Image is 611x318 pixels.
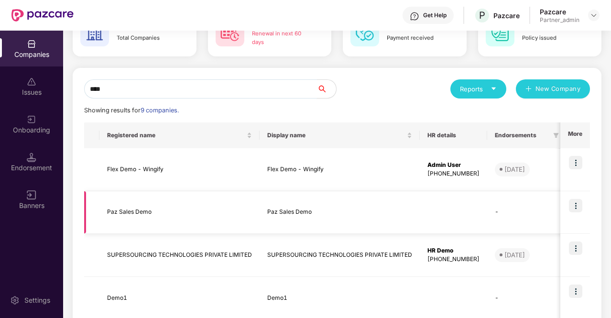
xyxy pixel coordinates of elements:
img: svg+xml;base64,PHN2ZyBpZD0iRHJvcGRvd24tMzJ4MzIiIHhtbG5zPSJodHRwOi8vd3d3LnczLm9yZy8yMDAwL3N2ZyIgd2... [590,11,598,19]
img: svg+xml;base64,PHN2ZyB4bWxucz0iaHR0cDovL3d3dy53My5vcmcvMjAwMC9zdmciIHdpZHRoPSI2MCIgaGVpZ2h0PSI2MC... [350,18,379,46]
div: Reports [460,84,497,94]
img: icon [569,241,582,255]
div: Total Companies [117,34,176,43]
div: [PHONE_NUMBER] [427,169,480,178]
span: New Company [535,84,581,94]
span: plus [525,86,532,93]
div: Get Help [423,11,447,19]
th: HR details [420,122,487,148]
td: SUPERSOURCING TECHNOLOGIES PRIVATE LIMITED [99,234,260,277]
div: Pazcare [540,7,579,16]
div: [DATE] [504,250,525,260]
td: SUPERSOURCING TECHNOLOGIES PRIVATE LIMITED [260,234,420,277]
span: P [479,10,485,21]
img: svg+xml;base64,PHN2ZyBpZD0iSGVscC0zMngzMiIgeG1sbnM9Imh0dHA6Ly93d3cudzMub3JnLzIwMDAvc3ZnIiB3aWR0aD... [410,11,419,21]
img: svg+xml;base64,PHN2ZyBpZD0iU2V0dGluZy0yMHgyMCIgeG1sbnM9Imh0dHA6Ly93d3cudzMub3JnLzIwMDAvc3ZnIiB3aW... [10,296,20,305]
div: Renewal in next 60 days [252,30,312,47]
div: HR Demo [427,246,480,255]
button: search [316,79,337,99]
img: svg+xml;base64,PHN2ZyB3aWR0aD0iMTQuNSIgaGVpZ2h0PSIxNC41IiB2aWV3Qm94PSIwIDAgMTYgMTYiIGZpbGw9Im5vbm... [27,153,36,162]
img: svg+xml;base64,PHN2ZyB4bWxucz0iaHR0cDovL3d3dy53My5vcmcvMjAwMC9zdmciIHdpZHRoPSI2MCIgaGVpZ2h0PSI2MC... [80,18,109,46]
div: Payment received [387,34,447,43]
div: Admin User [427,161,480,170]
span: filter [553,132,559,138]
th: Registered name [99,122,260,148]
td: Paz Sales Demo [260,191,420,234]
img: svg+xml;base64,PHN2ZyB3aWR0aD0iMjAiIGhlaWdodD0iMjAiIHZpZXdCb3g9IjAgMCAyMCAyMCIgZmlsbD0ibm9uZSIgeG... [27,115,36,124]
span: filter [551,130,561,141]
img: svg+xml;base64,PHN2ZyB4bWxucz0iaHR0cDovL3d3dy53My5vcmcvMjAwMC9zdmciIHdpZHRoPSI2MCIgaGVpZ2h0PSI2MC... [486,18,514,46]
div: Pazcare [493,11,520,20]
span: caret-down [491,86,497,92]
img: svg+xml;base64,PHN2ZyB3aWR0aD0iMTYiIGhlaWdodD0iMTYiIHZpZXdCb3g9IjAgMCAxNiAxNiIgZmlsbD0ibm9uZSIgeG... [27,190,36,200]
td: - [487,191,565,234]
img: icon [569,285,582,298]
th: Display name [260,122,420,148]
span: Endorsements [495,132,549,139]
img: New Pazcare Logo [11,9,74,22]
img: icon [569,199,582,212]
span: Showing results for [84,107,179,114]
th: More [560,122,590,148]
img: svg+xml;base64,PHN2ZyB4bWxucz0iaHR0cDovL3d3dy53My5vcmcvMjAwMC9zdmciIHdpZHRoPSI2MCIgaGVpZ2h0PSI2MC... [216,18,244,46]
div: [PHONE_NUMBER] [427,255,480,264]
img: icon [569,156,582,169]
div: Settings [22,296,53,305]
td: Flex Demo - Wingify [99,148,260,191]
button: plusNew Company [516,79,590,99]
td: Paz Sales Demo [99,191,260,234]
img: svg+xml;base64,PHN2ZyBpZD0iQ29tcGFuaWVzIiB4bWxucz0iaHR0cDovL3d3dy53My5vcmcvMjAwMC9zdmciIHdpZHRoPS... [27,39,36,49]
span: search [316,85,336,93]
div: [DATE] [504,164,525,174]
div: Policy issued [522,34,582,43]
div: Partner_admin [540,16,579,24]
img: svg+xml;base64,PHN2ZyBpZD0iSXNzdWVzX2Rpc2FibGVkIiB4bWxucz0iaHR0cDovL3d3dy53My5vcmcvMjAwMC9zdmciIH... [27,77,36,87]
span: Registered name [107,132,245,139]
span: Display name [267,132,405,139]
span: 9 companies. [141,107,179,114]
td: Flex Demo - Wingify [260,148,420,191]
